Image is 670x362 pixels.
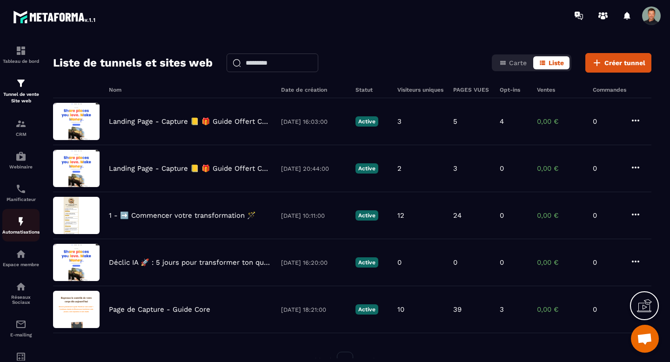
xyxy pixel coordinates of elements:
img: social-network [15,281,27,292]
p: 12 [397,211,404,220]
img: image [53,103,100,140]
p: 3 [397,117,402,126]
h6: Commandes [593,87,626,93]
div: Ouvrir le chat [631,325,659,353]
img: image [53,291,100,328]
p: 0 [500,164,504,173]
p: [DATE] 10:11:00 [281,212,346,219]
a: schedulerschedulerPlanificateur [2,176,40,209]
h6: Date de création [281,87,346,93]
p: 5 [453,117,457,126]
p: Active [355,163,378,174]
p: 39 [453,305,462,314]
p: 0 [593,117,621,126]
p: Active [355,210,378,221]
p: 2 [397,164,402,173]
a: automationsautomationsAutomatisations [2,209,40,241]
p: Page de Capture - Guide Core [109,305,210,314]
p: 0,00 € [537,117,583,126]
p: CRM [2,132,40,137]
p: Tableau de bord [2,59,40,64]
p: Tunnel de vente Site web [2,91,40,104]
p: 0 [593,258,621,267]
img: automations [15,151,27,162]
p: [DATE] 16:03:00 [281,118,346,125]
p: 0 [397,258,402,267]
p: 10 [397,305,404,314]
span: Liste [549,59,564,67]
p: 0 [593,305,621,314]
button: Créer tunnel [585,53,651,73]
p: Landing Page - Capture 📒 🎁 Guide Offert Core - Copy [109,117,272,126]
p: [DATE] 20:44:00 [281,165,346,172]
p: 0 [453,258,457,267]
h6: Ventes [537,87,583,93]
img: formation [15,118,27,129]
h6: PAGES VUES [453,87,490,93]
button: Carte [494,56,532,69]
a: automationsautomationsWebinaire [2,144,40,176]
p: E-mailing [2,332,40,337]
p: 4 [500,117,504,126]
p: 0,00 € [537,305,583,314]
p: Automatisations [2,229,40,235]
img: scheduler [15,183,27,194]
h6: Opt-ins [500,87,528,93]
a: social-networksocial-networkRéseaux Sociaux [2,274,40,312]
a: automationsautomationsEspace membre [2,241,40,274]
p: 1 - ➡️ Commencer votre transformation 🪄 [109,211,256,220]
p: 3 [500,305,504,314]
img: logo [13,8,97,25]
img: formation [15,78,27,89]
p: Webinaire [2,164,40,169]
span: Créer tunnel [604,58,645,67]
h2: Liste de tunnels et sites web [53,54,213,72]
p: [DATE] 18:21:00 [281,306,346,313]
p: 3 [453,164,457,173]
p: 0 [500,258,504,267]
p: 0,00 € [537,211,583,220]
a: formationformationTableau de bord [2,38,40,71]
img: email [15,319,27,330]
img: image [53,197,100,234]
img: image [53,150,100,187]
p: Planificateur [2,197,40,202]
p: 0 [500,211,504,220]
p: Active [355,304,378,315]
p: Réseaux Sociaux [2,295,40,305]
a: formationformationTunnel de vente Site web [2,71,40,111]
p: 0 [593,164,621,173]
h6: Statut [355,87,388,93]
img: automations [15,216,27,227]
img: formation [15,45,27,56]
p: 24 [453,211,462,220]
p: Déclic IA 🚀 : 5 jours pour transformer ton quotidien [109,258,272,267]
p: 0,00 € [537,258,583,267]
p: [DATE] 16:20:00 [281,259,346,266]
button: Liste [533,56,569,69]
p: 0,00 € [537,164,583,173]
a: formationformationCRM [2,111,40,144]
img: automations [15,248,27,260]
p: 0 [593,211,621,220]
p: Landing Page - Capture 📒 🎁 Guide Offert Core [109,164,272,173]
p: Active [355,116,378,127]
a: emailemailE-mailing [2,312,40,344]
span: Carte [509,59,527,67]
h6: Visiteurs uniques [397,87,444,93]
h6: Nom [109,87,272,93]
p: Active [355,257,378,268]
p: Espace membre [2,262,40,267]
img: image [53,244,100,281]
